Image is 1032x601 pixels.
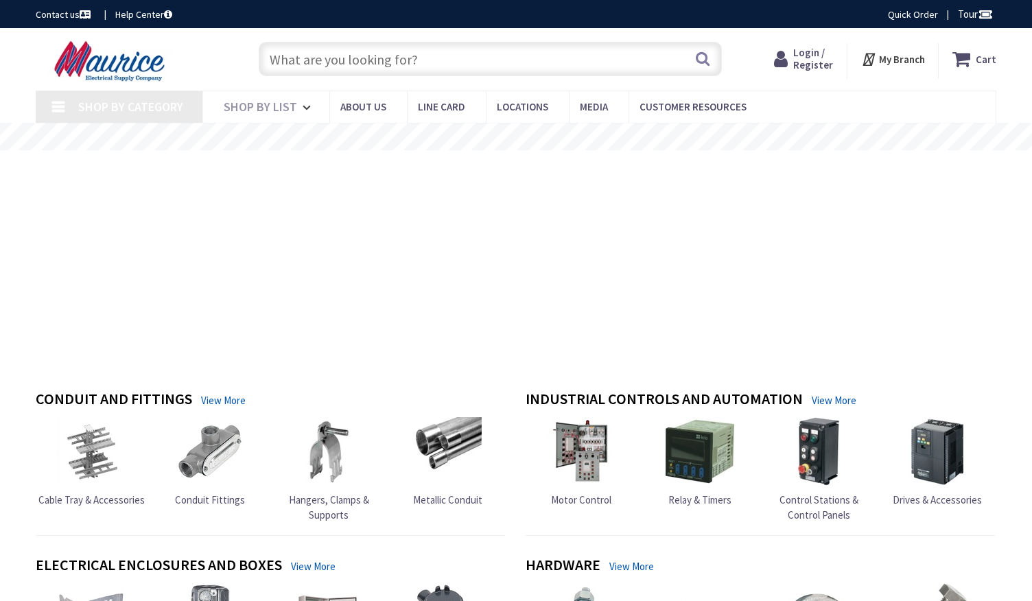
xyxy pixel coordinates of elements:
[861,47,925,71] div: My Branch
[38,493,145,506] span: Cable Tray & Accessories
[609,559,654,574] a: View More
[976,47,996,71] strong: Cart
[762,417,875,522] a: Control Stations & Control Panels Control Stations & Control Panels
[175,493,245,506] span: Conduit Fittings
[413,493,482,506] span: Metallic Conduit
[958,8,993,21] span: Tour
[57,417,126,486] img: Cable Tray & Accessories
[666,417,734,507] a: Relay & Timers Relay & Timers
[793,46,833,71] span: Login / Register
[551,493,611,506] span: Motor Control
[36,8,93,21] a: Contact us
[640,100,747,113] span: Customer Resources
[580,100,608,113] span: Media
[413,417,482,507] a: Metallic Conduit Metallic Conduit
[36,40,187,82] img: Maurice Electrical Supply Company
[294,417,363,486] img: Hangers, Clamps & Supports
[547,417,615,486] img: Motor Control
[779,493,858,521] span: Control Stations & Control Panels
[668,493,731,506] span: Relay & Timers
[784,417,853,486] img: Control Stations & Control Panels
[497,100,548,113] span: Locations
[952,47,996,71] a: Cart
[666,417,734,486] img: Relay & Timers
[224,99,297,115] span: Shop By List
[36,390,192,410] h4: Conduit and Fittings
[888,8,938,21] a: Quick Order
[36,556,282,576] h4: Electrical Enclosures and Boxes
[879,53,925,66] strong: My Branch
[893,493,982,506] span: Drives & Accessories
[547,417,615,507] a: Motor Control Motor Control
[893,417,982,507] a: Drives & Accessories Drives & Accessories
[115,8,172,21] a: Help Center
[291,559,336,574] a: View More
[78,99,183,115] span: Shop By Category
[201,393,246,408] a: View More
[259,42,722,76] input: What are you looking for?
[526,390,803,410] h4: Industrial Controls and Automation
[418,100,465,113] span: Line Card
[903,417,972,486] img: Drives & Accessories
[774,47,833,71] a: Login / Register
[38,417,145,507] a: Cable Tray & Accessories Cable Tray & Accessories
[272,417,385,522] a: Hangers, Clamps & Supports Hangers, Clamps & Supports
[289,493,369,521] span: Hangers, Clamps & Supports
[176,417,244,486] img: Conduit Fittings
[340,100,386,113] span: About us
[413,417,482,486] img: Metallic Conduit
[526,556,600,576] h4: Hardware
[175,417,245,507] a: Conduit Fittings Conduit Fittings
[812,393,856,408] a: View More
